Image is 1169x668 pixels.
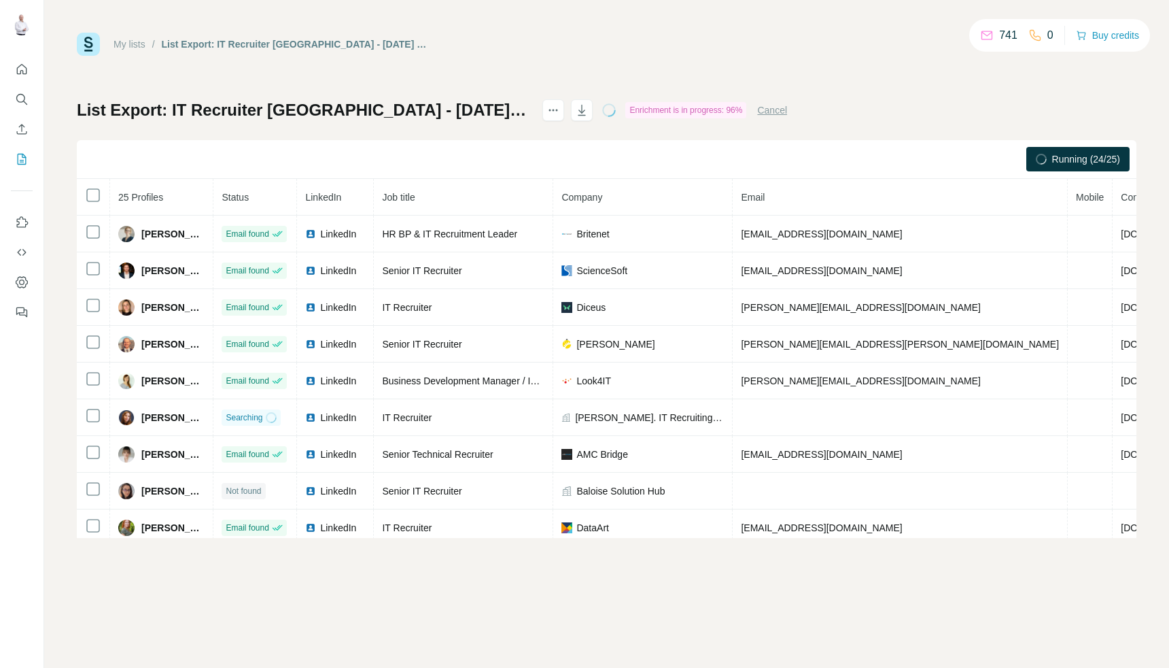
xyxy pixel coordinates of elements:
[141,264,205,278] span: [PERSON_NAME]
[118,520,135,536] img: Avatar
[741,449,902,460] span: [EMAIL_ADDRESS][DOMAIN_NAME]
[576,374,611,388] span: Look4IT
[152,37,155,51] li: /
[118,446,135,463] img: Avatar
[141,521,205,535] span: [PERSON_NAME]
[757,103,787,117] button: Cancel
[542,99,564,121] button: actions
[11,300,33,324] button: Feedback
[561,375,572,386] img: company-logo
[741,375,980,386] span: [PERSON_NAME][EMAIL_ADDRESS][DOMAIN_NAME]
[226,265,268,277] span: Email found
[382,522,432,533] span: IT Recruiter
[226,522,268,534] span: Email found
[741,229,902,239] span: [EMAIL_ADDRESS][DOMAIN_NAME]
[226,375,268,387] span: Email found
[320,264,356,278] span: LinkedIn
[141,301,205,314] span: [PERSON_NAME]
[11,240,33,265] button: Use Surfe API
[741,192,765,203] span: Email
[561,449,572,460] img: company-logo
[141,484,205,498] span: [PERSON_NAME]
[741,265,902,276] span: [EMAIL_ADDRESS][DOMAIN_NAME]
[141,411,205,424] span: [PERSON_NAME]
[576,484,665,498] span: Baloise Solution Hub
[1076,26,1139,45] button: Buy credits
[11,147,33,171] button: My lists
[561,192,602,203] span: Company
[576,448,627,461] span: AMC Bridge
[118,410,135,426] img: Avatar
[226,228,268,240] span: Email found
[226,485,261,497] span: Not found
[11,57,33,82] button: Quick start
[305,302,316,313] img: LinkedIn logo
[382,192,415,203] span: Job title
[305,375,316,386] img: LinkedIn logo
[118,373,135,389] img: Avatar
[382,412,432,423] span: IT Recruiter
[11,117,33,141] button: Enrich CSV
[561,339,572,350] img: company-logo
[141,448,205,461] span: [PERSON_NAME]
[741,339,1059,350] span: [PERSON_NAME][EMAIL_ADDRESS][PERSON_NAME][DOMAIN_NAME]
[1052,152,1120,166] span: Running (24/25)
[561,265,572,276] img: company-logo
[11,210,33,235] button: Use Surfe on LinkedIn
[320,521,356,535] span: LinkedIn
[576,227,609,241] span: Britenet
[576,521,608,535] span: DataArt
[561,302,572,313] img: company-logo
[625,102,746,118] div: Enrichment is in progress: 96%
[118,192,163,203] span: 25 Profiles
[382,265,461,276] span: Senior IT Recruiter
[162,37,432,51] div: List Export: IT Recruiter [GEOGRAPHIC_DATA] - [DATE] 07:12
[77,99,530,121] h1: List Export: IT Recruiter [GEOGRAPHIC_DATA] - [DATE] 07:12
[576,301,606,314] span: Diceus
[226,338,268,350] span: Email found
[305,412,316,423] img: LinkedIn logo
[382,302,432,313] span: IT Recruiter
[382,449,493,460] span: Senior Technical Recruiter
[561,522,572,533] img: company-logo
[305,229,316,239] img: LinkedIn logo
[11,14,33,35] img: Avatar
[118,299,135,316] img: Avatar
[1076,192,1104,203] span: Mobile
[382,375,623,386] span: Business Development Manager / IT Recruitment Partner
[320,411,356,424] span: LinkedIn
[320,484,356,498] span: LinkedIn
[305,522,316,533] img: LinkedIn logo
[222,192,249,203] span: Status
[226,301,268,314] span: Email found
[999,27,1017,44] p: 741
[77,33,100,56] img: Surfe Logo
[320,337,356,351] span: LinkedIn
[320,374,356,388] span: LinkedIn
[11,87,33,112] button: Search
[141,227,205,241] span: [PERSON_NAME]
[741,522,902,533] span: [EMAIL_ADDRESS][DOMAIN_NAME]
[320,301,356,314] span: LinkedIn
[382,339,461,350] span: Senior IT Recruiter
[114,39,145,50] a: My lists
[118,263,135,279] img: Avatar
[575,411,724,424] span: [PERSON_NAME]. IT Recruiting Agency
[141,374,205,388] span: [PERSON_NAME]
[305,265,316,276] img: LinkedIn logo
[305,486,316,497] img: LinkedIn logo
[382,486,461,497] span: Senior IT Recruiter
[320,227,356,241] span: LinkedIn
[741,302,980,313] span: [PERSON_NAME][EMAIL_ADDRESS][DOMAIN_NAME]
[226,412,262,424] span: Searching
[11,270,33,295] button: Dashboard
[226,448,268,461] span: Email found
[320,448,356,461] span: LinkedIn
[576,337,655,351] span: [PERSON_NAME]
[561,229,572,239] img: company-logo
[576,264,627,278] span: ScienceSoft
[305,192,341,203] span: LinkedIn
[1047,27,1053,44] p: 0
[118,336,135,352] img: Avatar
[118,226,135,242] img: Avatar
